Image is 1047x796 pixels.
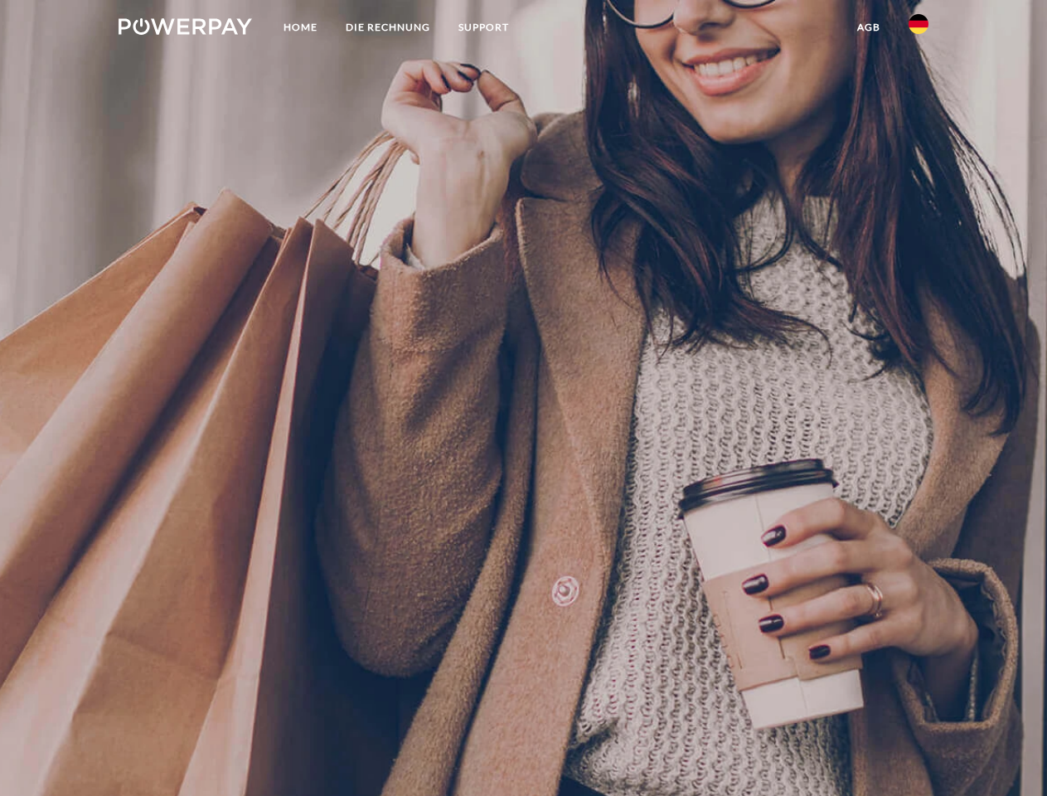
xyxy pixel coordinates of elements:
[909,14,928,34] img: de
[119,18,252,35] img: logo-powerpay-white.svg
[269,12,332,42] a: Home
[444,12,523,42] a: SUPPORT
[843,12,894,42] a: agb
[332,12,444,42] a: DIE RECHNUNG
